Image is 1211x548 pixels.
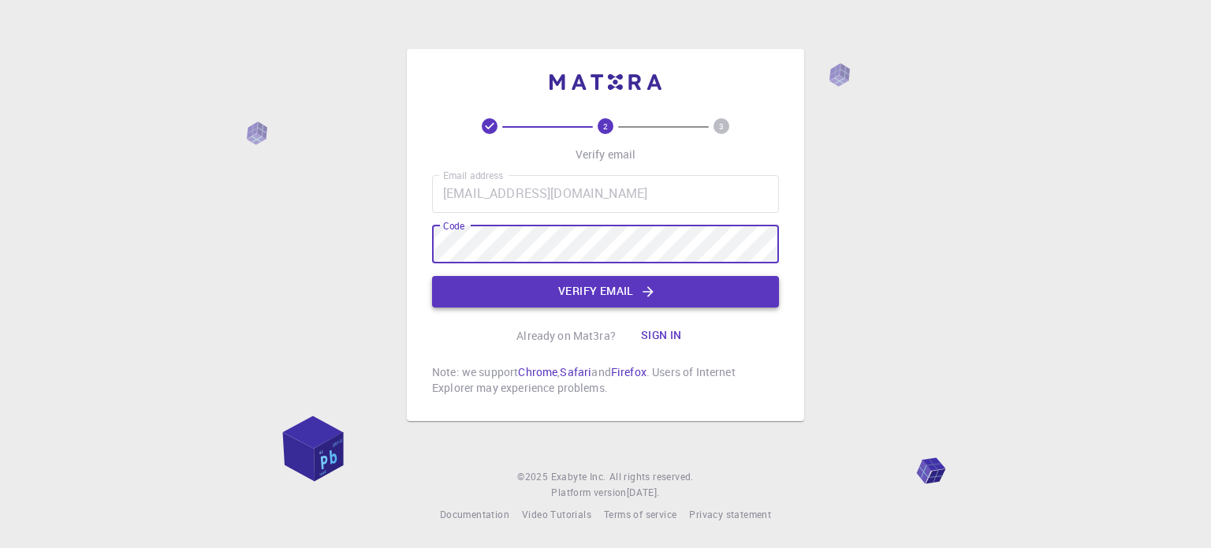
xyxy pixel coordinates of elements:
[627,485,660,501] a: [DATE].
[518,364,557,379] a: Chrome
[611,364,646,379] a: Firefox
[689,507,771,523] a: Privacy statement
[443,219,464,233] label: Code
[719,121,724,132] text: 3
[443,169,503,182] label: Email address
[522,507,591,523] a: Video Tutorials
[440,508,509,520] span: Documentation
[522,508,591,520] span: Video Tutorials
[604,507,676,523] a: Terms of service
[516,328,616,344] p: Already on Mat3ra?
[440,507,509,523] a: Documentation
[609,469,694,485] span: All rights reserved.
[628,320,695,352] button: Sign in
[576,147,636,162] p: Verify email
[551,485,626,501] span: Platform version
[627,486,660,498] span: [DATE] .
[560,364,591,379] a: Safari
[551,469,606,485] a: Exabyte Inc.
[517,469,550,485] span: © 2025
[604,508,676,520] span: Terms of service
[689,508,771,520] span: Privacy statement
[551,470,606,483] span: Exabyte Inc.
[432,364,779,396] p: Note: we support , and . Users of Internet Explorer may experience problems.
[603,121,608,132] text: 2
[432,276,779,308] button: Verify email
